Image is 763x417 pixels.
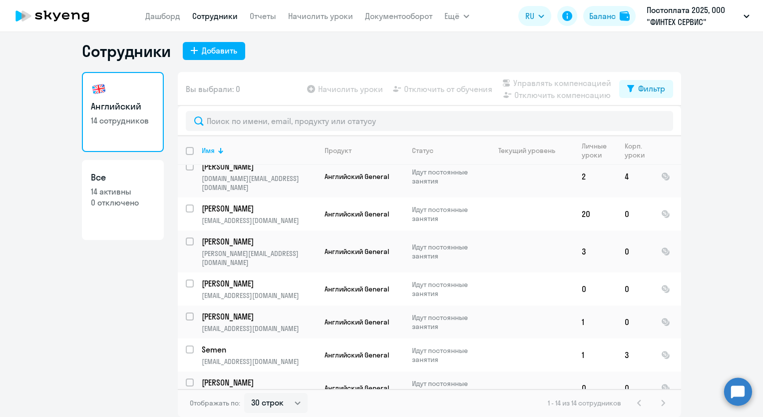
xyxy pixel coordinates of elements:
[642,4,755,28] button: Постоплата 2025, ООО "ФИНТЕХ СЕРВИС"
[202,377,316,388] a: [PERSON_NAME]
[498,146,555,155] div: Текущий уровень
[202,203,315,214] p: [PERSON_NAME]
[574,305,617,338] td: 1
[638,82,665,94] div: Фильтр
[186,111,673,131] input: Поиск по имени, email, продукту или статусу
[202,236,316,247] a: [PERSON_NAME]
[82,41,171,61] h1: Сотрудники
[325,284,389,293] span: Английский General
[202,161,316,172] a: [PERSON_NAME]
[518,6,551,26] button: RU
[582,141,616,159] div: Личные уроки
[82,160,164,240] a: Все14 активны0 отключено
[617,305,653,338] td: 0
[202,344,316,355] a: Semen
[620,11,630,21] img: balance
[202,44,237,56] div: Добавить
[325,146,352,155] div: Продукт
[625,141,645,159] div: Корп. уроки
[617,155,653,197] td: 4
[91,115,155,126] p: 14 сотрудников
[365,11,432,21] a: Документооборот
[202,377,315,388] p: [PERSON_NAME]
[412,146,480,155] div: Статус
[647,4,740,28] p: Постоплата 2025, ООО "ФИНТЕХ СЕРВИС"
[202,344,315,355] p: Semen
[574,155,617,197] td: 2
[202,311,316,322] a: [PERSON_NAME]
[489,146,573,155] div: Текущий уровень
[525,10,534,22] span: RU
[412,379,480,397] p: Идут постоянные занятия
[444,6,469,26] button: Ещё
[192,11,238,21] a: Сотрудники
[617,338,653,371] td: 3
[190,398,240,407] span: Отображать по:
[617,272,653,305] td: 0
[412,242,480,260] p: Идут постоянные занятия
[582,141,607,159] div: Личные уроки
[617,197,653,230] td: 0
[91,197,155,208] p: 0 отключено
[91,171,155,184] h3: Все
[548,398,621,407] span: 1 - 14 из 14 сотрудников
[325,247,389,256] span: Английский General
[202,174,316,192] p: [DOMAIN_NAME][EMAIL_ADDRESS][DOMAIN_NAME]
[145,11,180,21] a: Дашборд
[202,249,316,267] p: [PERSON_NAME][EMAIL_ADDRESS][DOMAIN_NAME]
[574,230,617,272] td: 3
[250,11,276,21] a: Отчеты
[202,311,315,322] p: [PERSON_NAME]
[412,346,480,364] p: Идут постоянные занятия
[617,371,653,404] td: 0
[202,291,316,300] p: [EMAIL_ADDRESS][DOMAIN_NAME]
[91,186,155,197] p: 14 активны
[91,81,107,97] img: english
[589,10,616,22] div: Баланс
[325,383,389,392] span: Английский General
[202,236,315,247] p: [PERSON_NAME]
[325,172,389,181] span: Английский General
[444,10,459,22] span: Ещё
[325,350,389,359] span: Английский General
[574,371,617,404] td: 0
[412,280,480,298] p: Идут постоянные занятия
[202,357,316,366] p: [EMAIL_ADDRESS][DOMAIN_NAME]
[574,197,617,230] td: 20
[619,80,673,98] button: Фильтр
[325,317,389,326] span: Английский General
[412,167,480,185] p: Идут постоянные занятия
[202,146,316,155] div: Имя
[625,141,653,159] div: Корп. уроки
[574,272,617,305] td: 0
[183,42,245,60] button: Добавить
[325,209,389,218] span: Английский General
[583,6,636,26] button: Балансbalance
[412,146,433,155] div: Статус
[202,203,316,214] a: [PERSON_NAME]
[186,83,240,95] span: Вы выбрали: 0
[412,313,480,331] p: Идут постоянные занятия
[617,230,653,272] td: 0
[202,146,215,155] div: Имя
[288,11,353,21] a: Начислить уроки
[202,324,316,333] p: [EMAIL_ADDRESS][DOMAIN_NAME]
[202,278,316,289] a: [PERSON_NAME]
[574,338,617,371] td: 1
[325,146,403,155] div: Продукт
[202,278,315,289] p: [PERSON_NAME]
[412,205,480,223] p: Идут постоянные занятия
[202,216,316,225] p: [EMAIL_ADDRESS][DOMAIN_NAME]
[91,100,155,113] h3: Английский
[82,72,164,152] a: Английский14 сотрудников
[202,161,315,172] p: [PERSON_NAME]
